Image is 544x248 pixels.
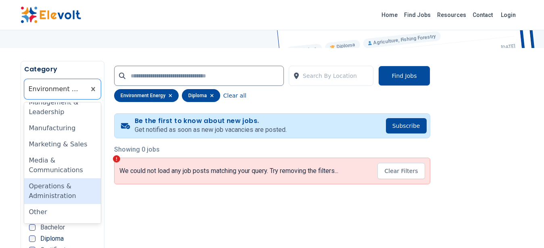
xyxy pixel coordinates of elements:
[24,220,101,246] div: Product Supply Chain, Logistics
[182,89,220,102] div: diploma
[40,224,65,231] span: Bachelor
[377,163,425,179] button: Clear Filters
[24,152,101,178] div: Media & Communications
[378,66,430,86] button: Find Jobs
[40,235,64,242] span: Diploma
[114,145,430,154] p: Showing 0 jobs
[135,125,287,135] p: Get notified as soon as new job vacancies are posted.
[21,6,81,23] img: Elevolt
[135,117,287,125] h4: Be the first to know about new jobs.
[24,120,101,136] div: Manufacturing
[504,209,544,248] iframe: Chat Widget
[29,224,35,231] input: Bachelor
[24,65,101,74] h5: Category
[223,89,246,102] button: Clear all
[119,167,338,175] p: We could not load any job posts matching your query. Try removing the filters...
[24,178,101,204] div: Operations & Administration
[114,89,179,102] div: environment energy
[496,7,521,23] a: Login
[24,94,101,120] div: Management & Leadership
[469,8,496,21] a: Contact
[386,118,427,133] button: Subscribe
[29,235,35,242] input: Diploma
[378,8,401,21] a: Home
[24,136,101,152] div: Marketing & Sales
[401,8,434,21] a: Find Jobs
[434,8,469,21] a: Resources
[24,204,101,220] div: Other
